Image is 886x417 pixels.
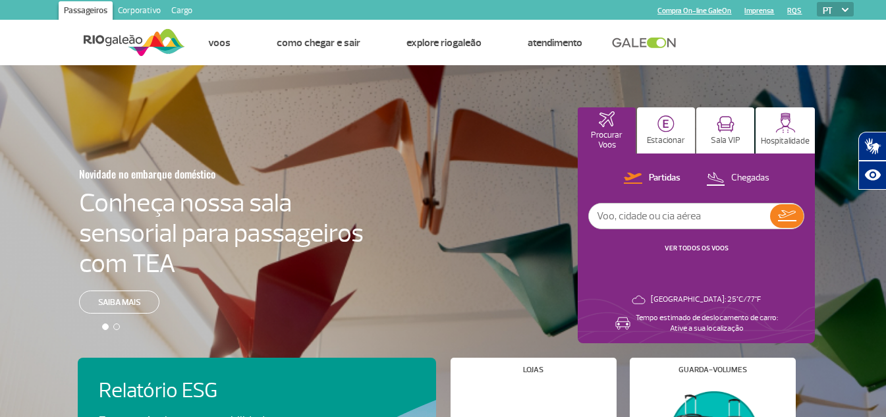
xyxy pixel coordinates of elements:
[711,136,740,146] p: Sala VIP
[717,116,734,132] img: vipRoom.svg
[637,107,695,153] button: Estacionar
[858,161,886,190] button: Abrir recursos assistivos.
[661,243,733,254] button: VER TODOS OS VOOS
[528,36,582,49] a: Atendimento
[665,244,729,252] a: VER TODOS OS VOOS
[599,111,615,127] img: airplaneHomeActive.svg
[858,132,886,190] div: Plugin de acessibilidade da Hand Talk.
[858,132,886,161] button: Abrir tradutor de língua de sinais.
[649,172,680,184] p: Partidas
[166,1,198,22] a: Cargo
[589,204,770,229] input: Voo, cidade ou cia aérea
[775,113,796,133] img: hospitality.svg
[578,107,636,153] button: Procurar Voos
[79,188,364,279] h4: Conheça nossa sala sensorial para passageiros com TEA
[59,1,113,22] a: Passageiros
[113,1,166,22] a: Corporativo
[636,313,778,334] p: Tempo estimado de deslocamento de carro: Ative a sua localização
[744,7,774,15] a: Imprensa
[731,172,769,184] p: Chegadas
[657,115,675,132] img: carParkingHome.svg
[584,130,629,150] p: Procurar Voos
[208,36,231,49] a: Voos
[523,366,543,374] h4: Lojas
[79,291,159,314] a: Saiba mais
[651,294,761,305] p: [GEOGRAPHIC_DATA]: 25°C/77°F
[406,36,482,49] a: Explore RIOgaleão
[696,107,754,153] button: Sala VIP
[79,160,299,188] h3: Novidade no embarque doméstico
[787,7,802,15] a: RQS
[657,7,731,15] a: Compra On-line GaleOn
[277,36,360,49] a: Como chegar e sair
[647,136,685,146] p: Estacionar
[678,366,747,374] h4: Guarda-volumes
[702,170,773,187] button: Chegadas
[756,107,815,153] button: Hospitalidade
[761,136,810,146] p: Hospitalidade
[99,379,308,403] h4: Relatório ESG
[620,170,684,187] button: Partidas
